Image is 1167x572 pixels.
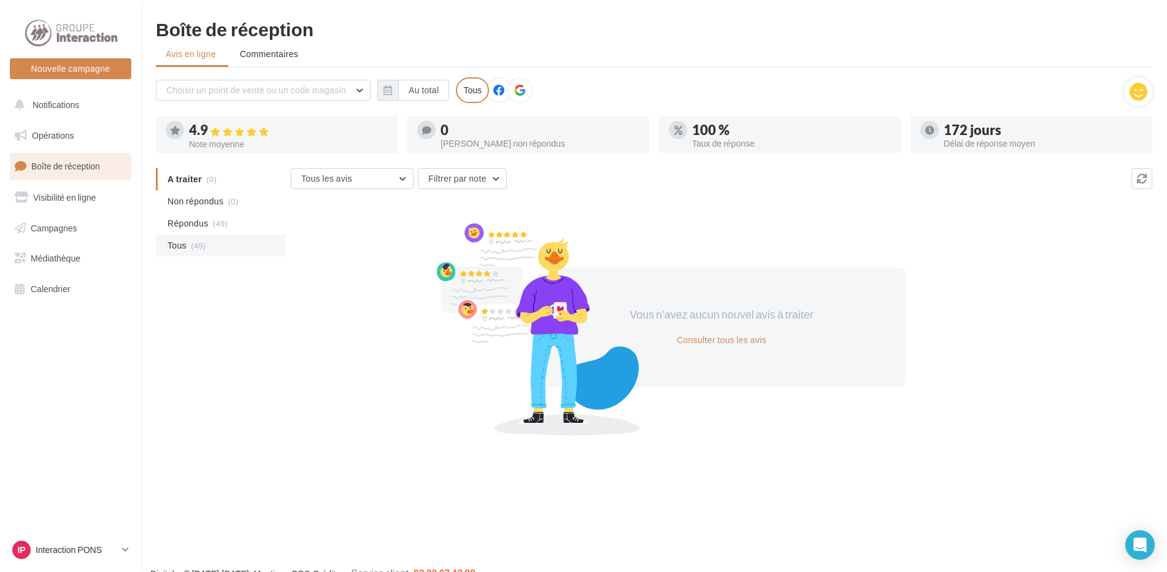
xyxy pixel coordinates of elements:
[189,140,388,149] div: Note moyenne
[31,284,71,294] span: Calendrier
[191,241,206,250] span: (49)
[1125,530,1155,560] div: Open Intercom Messenger
[301,173,352,184] span: Tous les avis
[7,123,134,149] a: Opérations
[36,544,117,556] p: Interaction PONS
[168,217,209,230] span: Répondus
[168,195,223,207] span: Non répondus
[672,333,771,347] button: Consulter tous les avis
[189,123,388,137] div: 4.9
[377,80,449,101] button: Au total
[156,80,371,101] button: Choisir un point de vente ou un code magasin
[33,192,96,203] span: Visibilité en ligne
[33,99,79,110] span: Notifications
[692,139,891,148] div: Taux de réponse
[441,139,639,148] div: [PERSON_NAME] non répondus
[156,20,1152,38] div: Boîte de réception
[213,218,228,228] span: (49)
[10,538,131,562] a: IP Interaction PONS
[32,130,74,141] span: Opérations
[398,80,449,101] button: Au total
[17,544,25,556] span: IP
[616,307,827,323] div: Vous n'avez aucun nouvel avis à traiter
[31,222,77,233] span: Campagnes
[944,139,1142,148] div: Délai de réponse moyen
[692,123,891,137] div: 100 %
[944,123,1142,137] div: 172 jours
[31,161,100,171] span: Boîte de réception
[291,168,414,189] button: Tous les avis
[240,48,298,60] span: Commentaires
[418,168,507,189] button: Filtrer par note
[7,245,134,271] a: Médiathèque
[7,92,129,118] button: Notifications
[7,185,134,211] a: Visibilité en ligne
[7,153,134,179] a: Boîte de réception
[31,253,80,263] span: Médiathèque
[166,85,346,95] span: Choisir un point de vente ou un code magasin
[10,58,131,79] button: Nouvelle campagne
[168,239,187,252] span: Tous
[228,196,239,206] span: (0)
[7,276,134,302] a: Calendrier
[456,77,489,103] div: Tous
[7,215,134,241] a: Campagnes
[441,123,639,137] div: 0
